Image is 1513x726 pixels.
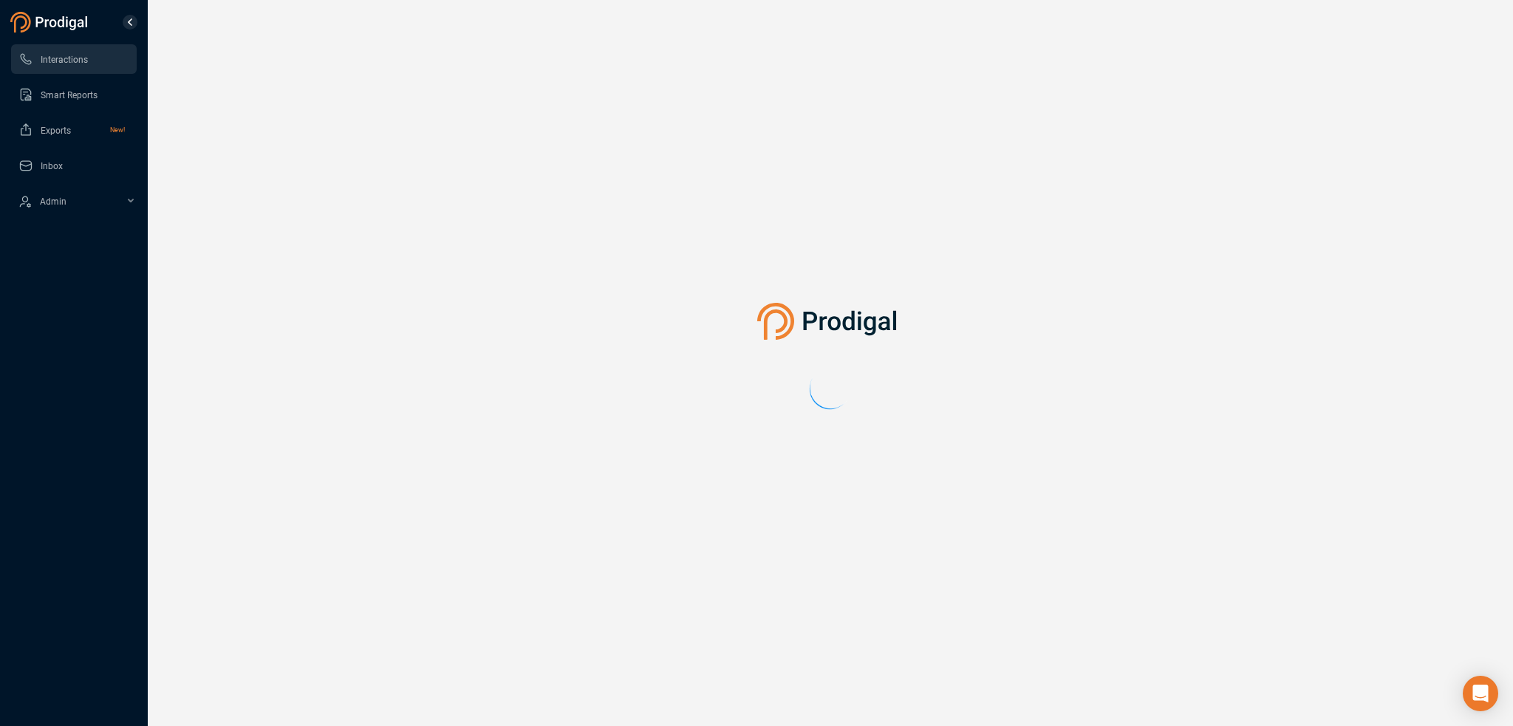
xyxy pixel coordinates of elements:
[18,115,125,145] a: ExportsNew!
[18,44,125,74] a: Interactions
[11,80,137,109] li: Smart Reports
[757,303,904,340] img: prodigal-logo
[41,126,71,136] span: Exports
[41,161,63,171] span: Inbox
[41,55,88,65] span: Interactions
[18,80,125,109] a: Smart Reports
[41,90,98,100] span: Smart Reports
[11,151,137,180] li: Inbox
[10,12,92,32] img: prodigal-logo
[11,115,137,145] li: Exports
[40,196,66,207] span: Admin
[18,151,125,180] a: Inbox
[1463,676,1498,711] div: Open Intercom Messenger
[110,115,125,145] span: New!
[11,44,137,74] li: Interactions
